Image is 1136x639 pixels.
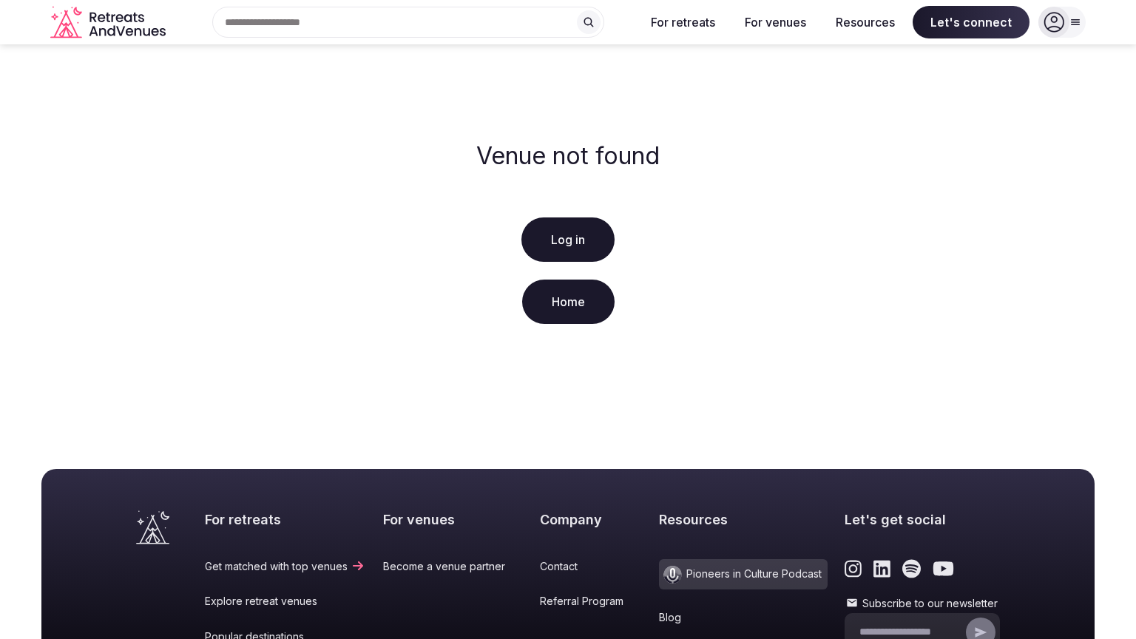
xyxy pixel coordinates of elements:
button: Resources [824,6,907,38]
a: Visit the homepage [136,510,169,544]
a: Link to the retreats and venues Instagram page [845,559,862,578]
h2: Resources [659,510,828,529]
a: Pioneers in Culture Podcast [659,559,828,589]
a: Link to the retreats and venues Spotify page [902,559,921,578]
a: Home [522,280,615,324]
a: Get matched with top venues [205,559,365,574]
a: Link to the retreats and venues Youtube page [933,559,954,578]
span: Let's connect [913,6,1029,38]
button: For venues [733,6,818,38]
h2: For venues [383,510,523,529]
a: Blog [659,610,828,625]
a: Referral Program [540,594,641,609]
h2: Venue not found [476,142,660,170]
button: For retreats [639,6,727,38]
h2: For retreats [205,510,365,529]
label: Subscribe to our newsletter [845,596,1000,611]
a: Log in [521,217,615,262]
h2: Let's get social [845,510,1000,529]
svg: Retreats and Venues company logo [50,6,169,39]
a: Visit the homepage [50,6,169,39]
h2: Company [540,510,641,529]
a: Explore retreat venues [205,594,365,609]
a: Become a venue partner [383,559,523,574]
a: Contact [540,559,641,574]
a: Link to the retreats and venues LinkedIn page [873,559,890,578]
